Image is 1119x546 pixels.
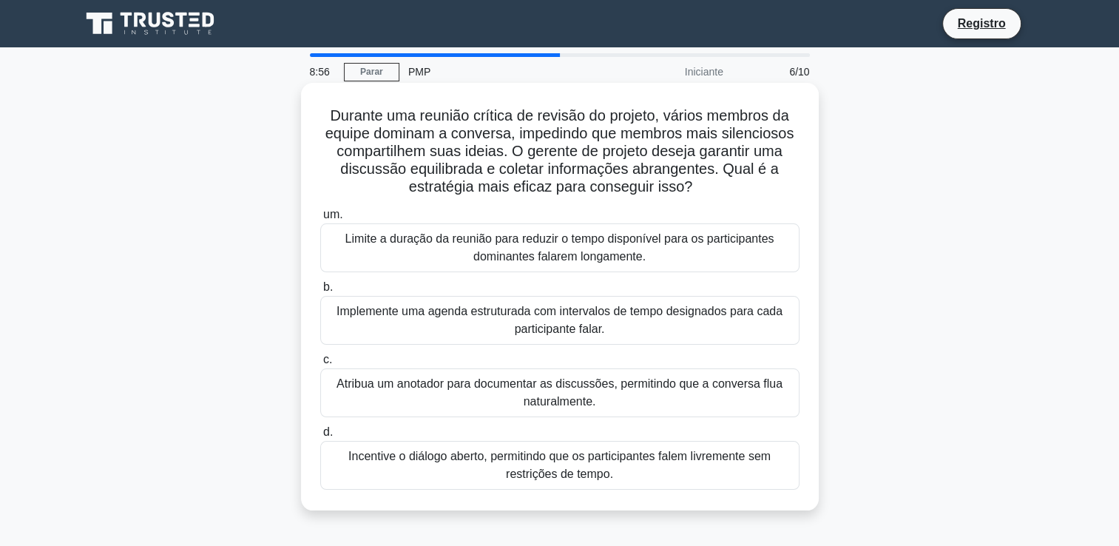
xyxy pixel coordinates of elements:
[323,280,333,293] span: b.
[323,353,332,365] span: c.
[603,57,732,87] div: Iniciante
[320,441,799,490] div: Incentive o diálogo aberto, permitindo que os participantes falem livremente sem restrições de te...
[344,63,399,81] a: Parar
[323,208,343,220] span: um.
[320,368,799,417] div: Atribua um anotador para documentar as discussões, permitindo que a conversa flua naturalmente.
[301,57,344,87] div: 8:56
[399,57,603,87] div: PMP
[320,296,799,345] div: Implemente uma agenda estruturada com intervalos de tempo designados para cada participante falar.
[323,425,333,438] span: d.
[320,223,799,272] div: Limite a duração da reunião para reduzir o tempo disponível para os participantes dominantes fala...
[732,57,819,87] div: 6/10
[325,107,794,195] font: Durante uma reunião crítica de revisão do projeto, vários membros da equipe dominam a conversa, i...
[949,14,1015,33] a: Registro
